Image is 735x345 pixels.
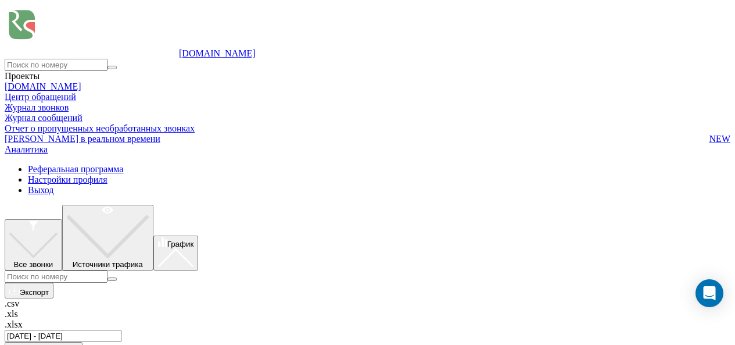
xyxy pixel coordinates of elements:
button: График [153,236,199,271]
span: График [167,240,194,248]
a: Реферальная программа [28,164,123,174]
button: Экспорт [5,283,53,298]
div: Проекты [5,71,730,81]
a: [DOMAIN_NAME] [179,48,256,58]
a: Отчет о пропущенных необработанных звонках [5,123,730,134]
a: [DOMAIN_NAME] [5,81,81,91]
button: Все звонки [5,219,62,270]
span: Все звонки [14,260,53,269]
span: Журнал сообщений [5,113,83,123]
span: Отчет о пропущенных необработанных звонках [5,123,195,134]
a: Журнал сообщений [5,113,730,123]
span: .xlsx [5,319,23,329]
span: .xls [5,309,18,319]
input: Поиск по номеру [5,271,107,283]
a: Аналитика [5,144,48,154]
a: Центр обращений [5,92,76,102]
a: Настройки профиля [28,175,107,184]
span: [PERSON_NAME] в реальном времени [5,134,160,144]
a: Выход [28,185,54,195]
span: .csv [5,298,19,308]
a: [PERSON_NAME] в реальном времениNEW [5,134,730,144]
div: Open Intercom Messenger [695,279,723,307]
img: Ringostat logo [5,5,179,56]
a: Журнал звонков [5,102,730,113]
span: Журнал звонков [5,102,69,113]
input: Поиск по номеру [5,59,107,71]
span: NEW [709,134,730,144]
button: Источники трафика [62,205,153,271]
